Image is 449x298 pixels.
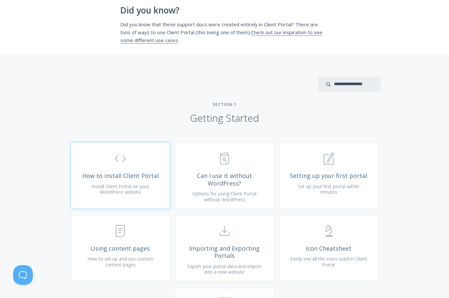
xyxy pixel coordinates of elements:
[81,172,160,180] span: How to install Client Portal
[87,256,153,268] span: How to set up and use custom content pages
[71,142,170,209] a: How to install Client Portal Install Client Portal on your WordPress website
[185,172,264,187] span: Can I use it without WordPress?
[192,190,256,203] span: Options for using Client Portal without WordPress
[92,183,149,195] span: Install Client Portal on your WordPress website
[279,142,378,209] a: Setting up your first portal Set up your first portal within minutes
[120,6,329,15] h2: Did you know?
[318,77,381,91] input: search input
[289,172,368,180] span: Setting up your first portal
[298,183,359,195] span: Set up your first portal within minutes
[290,256,367,268] span: Easily see all the icons used in Client Portal
[175,215,274,281] a: Importing and Exporting Portals Export your portal data and import into a new website
[81,245,160,252] span: Using content pages
[289,245,368,252] span: Icon Cheatsheet
[185,245,264,260] span: Importing and Exporting Portals
[13,265,33,285] iframe: Toggle Customer Support
[175,142,274,209] a: Can I use it without WordPress? Options for using Client Portal without WordPress
[71,215,170,281] a: Using content pages How to set up and use custom content pages
[120,20,329,44] p: Did you know that these support docs were created entirely in Client Portal? There are tons of wa...
[279,215,378,281] a: Icon Cheatsheet Easily see all the icons used in Client Portal
[187,263,261,275] span: Export your portal data and import into a new website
